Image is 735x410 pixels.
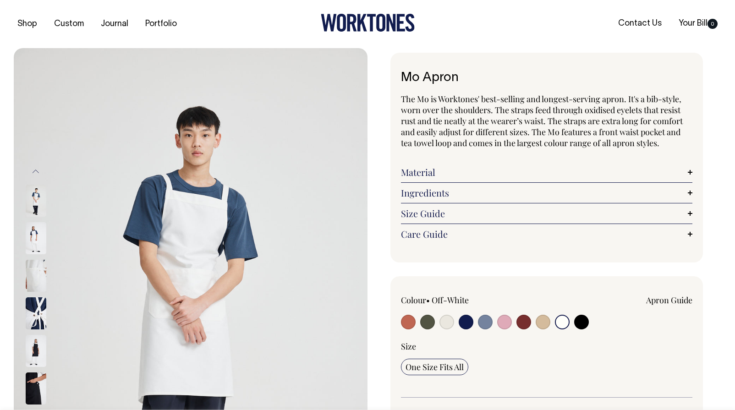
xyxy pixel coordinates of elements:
img: off-white [26,222,46,254]
img: black [26,372,46,405]
a: Material [401,167,692,178]
a: Contact Us [614,16,665,31]
a: Shop [14,16,41,32]
img: off-white [26,260,46,292]
button: Previous [29,161,43,182]
h1: Mo Apron [401,71,692,85]
input: One Size Fits All [401,359,468,375]
img: off-white [26,185,46,217]
span: 0 [708,19,718,29]
div: Size [401,341,692,352]
img: off-white [26,297,46,329]
div: Colour [401,295,517,306]
span: The Mo is Worktones' best-selling and longest-serving apron. It's a bib-style, worn over the shou... [401,93,683,148]
label: Off-White [432,295,469,306]
span: • [426,295,430,306]
span: One Size Fits All [406,361,464,372]
a: Care Guide [401,229,692,240]
a: Ingredients [401,187,692,198]
a: Portfolio [142,16,181,32]
a: Size Guide [401,208,692,219]
a: Your Bill0 [675,16,721,31]
img: Mo Apron [26,335,46,367]
a: Apron Guide [646,295,692,306]
a: Journal [97,16,132,32]
a: Custom [50,16,88,32]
